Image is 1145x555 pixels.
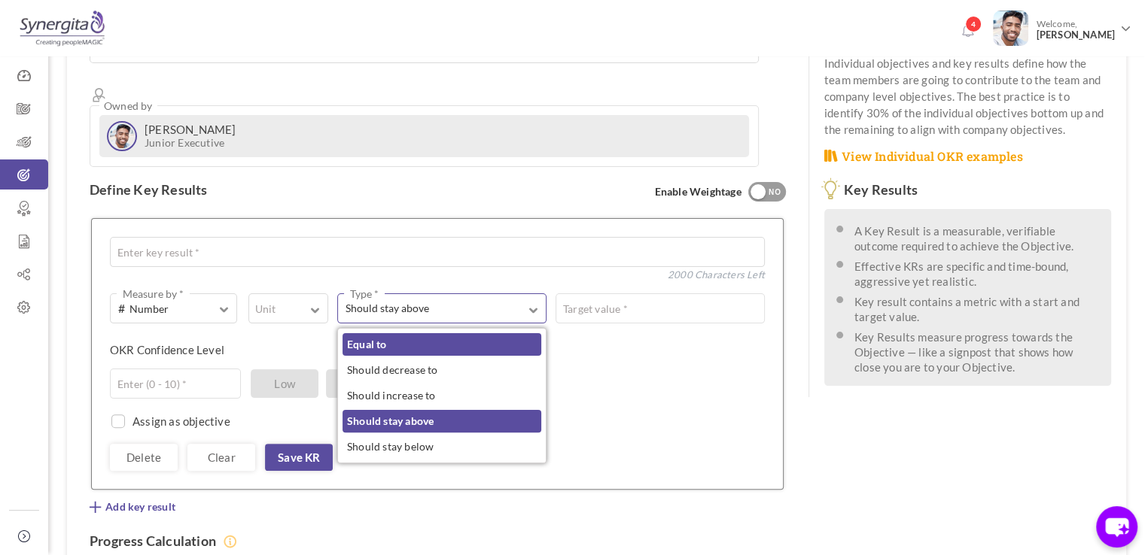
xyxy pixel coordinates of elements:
[763,186,787,199] div: NO
[110,124,134,148] img: Avatar
[824,55,1111,138] p: Individual objectives and key results define how the team members are going to contribute to the ...
[337,293,547,323] button: Should stay above Type *
[17,10,107,47] img: Logo
[668,267,765,271] span: 2000 Characters Left
[251,369,318,398] span: Low
[326,369,394,398] span: Medium
[343,333,541,356] a: Equal to
[854,220,1100,253] li: A Key Result is a measurable, verifiable outcome required to achieve the Objective.
[90,182,208,197] label: Define Key Results
[824,183,1111,198] h3: Key Results
[132,414,230,429] label: Assign as objective
[346,301,511,316] span: Should stay above
[343,435,541,458] a: Should stay below
[187,444,255,471] a: Clear
[854,256,1100,289] li: Effective KRs are specific and time-bound, aggressive yet realistic.
[1028,11,1119,48] span: Welcome,
[965,16,982,32] span: 4
[854,291,1100,324] li: Key result contains a metric with a start and target value.
[987,5,1137,49] a: Photo Welcome,[PERSON_NAME]
[343,359,541,381] a: Should decrease to
[105,499,175,514] span: Add key result
[110,444,178,471] a: Delete
[1036,29,1115,41] span: [PERSON_NAME]
[118,301,125,315] span: #
[117,287,190,302] label: Measure by *
[248,293,328,323] button: Unit
[145,123,236,136] label: [PERSON_NAME]
[145,136,236,149] small: Junior Executive
[824,148,1023,165] a: View Individual OKR examples
[343,384,541,407] a: Should increase to
[110,293,237,323] button: #Number Measure by *
[993,11,1028,46] img: Photo
[854,326,1100,375] li: Key Results measure progress towards the Objective — like a signpost that shows how close you are...
[654,182,785,203] span: Enable Weightage
[265,444,333,471] a: Save KR
[90,533,786,549] h4: Progress Calculation
[90,86,109,105] i: Owner
[1096,506,1137,547] button: chat-button
[118,300,214,317] span: Number
[249,302,282,317] label: Unit
[343,410,541,432] a: Should stay above
[344,287,385,302] label: Type *
[955,20,979,44] a: Notifications
[110,342,224,357] label: OKR Confidence Level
